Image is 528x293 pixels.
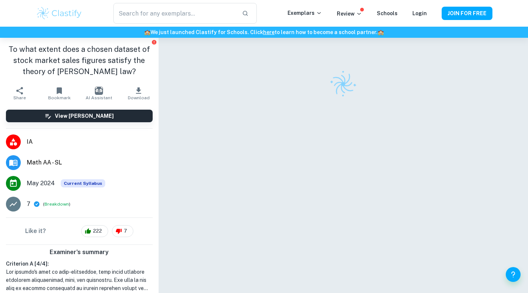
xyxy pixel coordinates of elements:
h6: We just launched Clastify for Schools. Click to learn how to become a school partner. [1,28,527,36]
h6: Examiner's summary [3,248,156,257]
h6: Criterion A [ 4 / 4 ]: [6,260,153,268]
span: Math AA - SL [27,158,153,167]
span: Bookmark [48,95,71,100]
div: 7 [112,225,133,237]
h6: View [PERSON_NAME] [55,112,114,120]
span: 🏫 [144,29,150,35]
input: Search for any exemplars... [113,3,236,24]
span: Download [128,95,150,100]
button: JOIN FOR FREE [442,7,492,20]
button: Bookmark [40,83,79,104]
p: Exemplars [288,9,322,17]
img: Clastify logo [36,6,83,21]
a: Schools [377,10,398,16]
button: Download [119,83,159,104]
span: IA [27,137,153,146]
button: Breakdown [44,201,69,207]
a: here [263,29,275,35]
span: ( ) [43,201,70,208]
span: 222 [89,227,106,235]
button: AI Assistant [79,83,119,104]
span: Current Syllabus [61,179,105,187]
button: Help and Feedback [506,267,521,282]
a: Login [412,10,427,16]
p: Review [337,10,362,18]
h1: To what extent does a chosen dataset of stock market sales figures satisfy the theory of [PERSON_... [6,44,153,77]
h6: Like it? [25,227,46,236]
span: Share [13,95,26,100]
span: 🏫 [378,29,384,35]
p: 7 [27,200,30,209]
button: View [PERSON_NAME] [6,110,153,122]
h1: Lor ipsumdo's amet co adip-elitseddoe, temp incid utlabore etdolorem aliquaenimad, mini, ven quis... [6,268,153,292]
div: This exemplar is based on the current syllabus. Feel free to refer to it for inspiration/ideas wh... [61,179,105,187]
div: 222 [81,225,108,237]
img: Clastify logo [325,66,362,103]
span: AI Assistant [86,95,112,100]
button: Report issue [152,39,157,45]
span: 7 [120,227,131,235]
img: AI Assistant [95,87,103,95]
span: May 2024 [27,179,55,188]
